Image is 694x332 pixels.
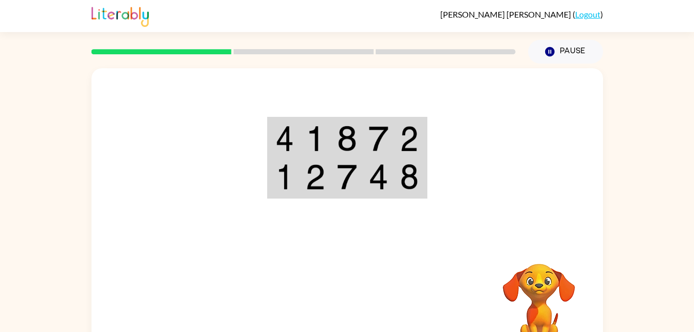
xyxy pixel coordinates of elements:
[440,9,573,19] span: [PERSON_NAME] [PERSON_NAME]
[400,164,419,190] img: 8
[440,9,603,19] div: ( )
[368,126,388,152] img: 7
[275,164,294,190] img: 1
[368,164,388,190] img: 4
[400,126,419,152] img: 2
[305,126,325,152] img: 1
[337,164,357,190] img: 7
[575,9,600,19] a: Logout
[305,164,325,190] img: 2
[91,4,149,27] img: Literably
[337,126,357,152] img: 8
[275,126,294,152] img: 4
[528,40,603,64] button: Pause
